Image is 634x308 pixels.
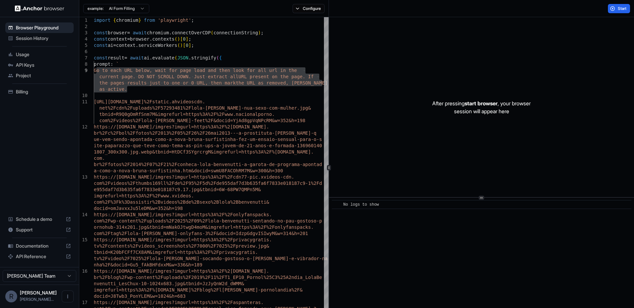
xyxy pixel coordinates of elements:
span: the pages results just to one or 0 URL, then mark [99,80,236,86]
span: 'playwright' [158,17,191,23]
span: =https%3A%2F%2Fonlyfanspacks. [233,224,313,230]
span: const [94,36,108,42]
div: 12 [79,124,88,130]
span: . [189,55,191,60]
span: m-de-21-anos-e-formada-136960140 [233,143,322,148]
span: Documentation [16,243,63,249]
div: 4 [79,36,88,42]
span: [URL][DOMAIN_NAME] [94,99,144,104]
span: OhRM7M&w=300&h=300 [233,168,283,173]
span: { [219,55,222,60]
span: const [94,55,108,60]
span: EP10_Pornol%25C3%25A2ndia_LolaBe [233,275,322,280]
span: https://[DOMAIN_NAME]/imgres?imgurl=https%3A%2F%2 [94,124,230,129]
span: { [113,17,116,23]
span: a-fez-um-ensaio-sensual-para-o-s [233,137,322,142]
span: stringify [191,55,216,60]
div: 9 [79,67,88,74]
span: context [108,36,127,42]
span: WMM& [233,281,244,286]
span: br%2Ffotos%2F2014%2F07%2F21%2Fconheca-lola-benvenu [94,162,233,167]
span: the URL as removed, [PERSON_NAME] [236,80,328,86]
p: After pressing , your browser session will appear here [432,99,531,115]
span: Go to each URL below, wait for page load and the [94,68,228,73]
span: browser [130,36,150,42]
span: https://[DOMAIN_NAME]/imgres?imgurl=https%3A%2F%2 [94,268,230,274]
span: result [108,55,124,60]
span: [PERSON_NAME]-pornolandia%2F& [222,287,302,292]
span: const [94,43,108,48]
span: ai [108,43,113,48]
span: 0 [186,43,188,48]
span: imgrefurl=https%3A%2F%2Fwww.xvideos. [94,193,194,198]
span: a-como-a-nova-bruna-surfistinha.htm&docid=swmU8FAC [94,168,233,173]
span: br%2Fc%2Fbol%2Ffotos%2F2013%2F05%2F26%2F26mai2013- [94,130,233,136]
span: o-o-[PERSON_NAME]-e-vibrador-na-buceti [241,256,347,261]
span: PW7QMPn5M& [233,187,261,192]
div: 3 [79,30,88,36]
span: . [135,43,138,48]
span: Fprivacygratis. [230,237,272,242]
span: Billing [16,88,71,95]
span: context [116,43,135,48]
span: evaluate [152,55,174,60]
div: Session History [5,33,74,44]
span: tv%2Fcontents%2Fvideos_screenshots%2F7000%2F7025%2 [94,243,233,249]
div: Project [5,70,74,81]
span: await [133,30,147,35]
span: . [150,36,152,42]
div: Documentation [5,241,74,251]
span: com%2Fwp-content%2Fuploads%2F2025%2F09%2Flola-benv [94,218,233,223]
div: 16 [79,268,88,274]
span: ) [258,30,261,35]
span: No logs to show [343,202,379,207]
span: Fpreview.jpg& [233,243,269,249]
div: 6 [79,49,88,55]
span: current page. DO NOT SCROLL DOWN. Just extract all [99,74,238,79]
span: Schedule a demo [16,216,63,222]
span: ` [116,61,119,67]
span: } [138,17,141,23]
span: ) [177,36,180,42]
span: https://[DOMAIN_NAME]/imgres?imgurl=https%3A%2F%2 [94,300,230,305]
span: ( [216,55,219,60]
div: 5 [79,42,88,49]
span: n look for all url in the [228,68,297,73]
span: 1807_300x300.jpg.webp&tbnid=HtDCf3SYgrcrgM&imgrefu [94,149,233,154]
div: 10 [79,92,88,99]
div: API Keys [5,60,74,70]
span: ​ [335,201,338,208]
span: Usage [16,51,71,58]
span: ite-paparazzo-que-teve-como-tema-as-pin-ups-a-jove [94,143,233,148]
span: cygratis. [233,250,258,255]
span: await [130,55,144,60]
span: Fcdn77-pic.xvideos-cdn. [230,174,294,180]
span: com. [94,155,105,161]
span: ( [175,55,177,60]
div: Browser Playground [5,22,74,33]
span: ( [177,43,180,48]
div: 11 [79,99,88,105]
span: zpGdgvISIwyM&w=314&h=201 [241,231,308,236]
span: from [144,17,155,23]
span: ; [189,36,191,42]
span: [ [183,43,186,48]
div: Support [5,224,74,235]
span: URL present on the page. If [238,74,314,79]
span: 2Bbenvenutti& [233,199,269,205]
span: https://[DOMAIN_NAME]/imgres?imgurl=https%3A%2F%2 [94,212,230,217]
button: Start [608,4,630,13]
span: connectionString [214,30,258,35]
span: [DOMAIN_NAME]. [230,268,269,274]
div: 17 [79,299,88,306]
span: import [94,17,111,23]
span: . [150,55,152,60]
span: ( [175,36,177,42]
div: 7 [79,55,88,61]
span: rl=https%3A%2F%[DOMAIN_NAME]. [233,149,313,154]
span: . [169,30,172,35]
span: net%2Fcdn%2Fuploads%2F57293481%2Flola-[PERSON_NAME]-n [99,105,247,111]
span: tbnid=K20bFCFf7CX8AM&imgrefurl=https%3A%2F%2Fpriva [94,250,233,255]
div: Usage [5,49,74,60]
span: API Reference [16,253,63,260]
